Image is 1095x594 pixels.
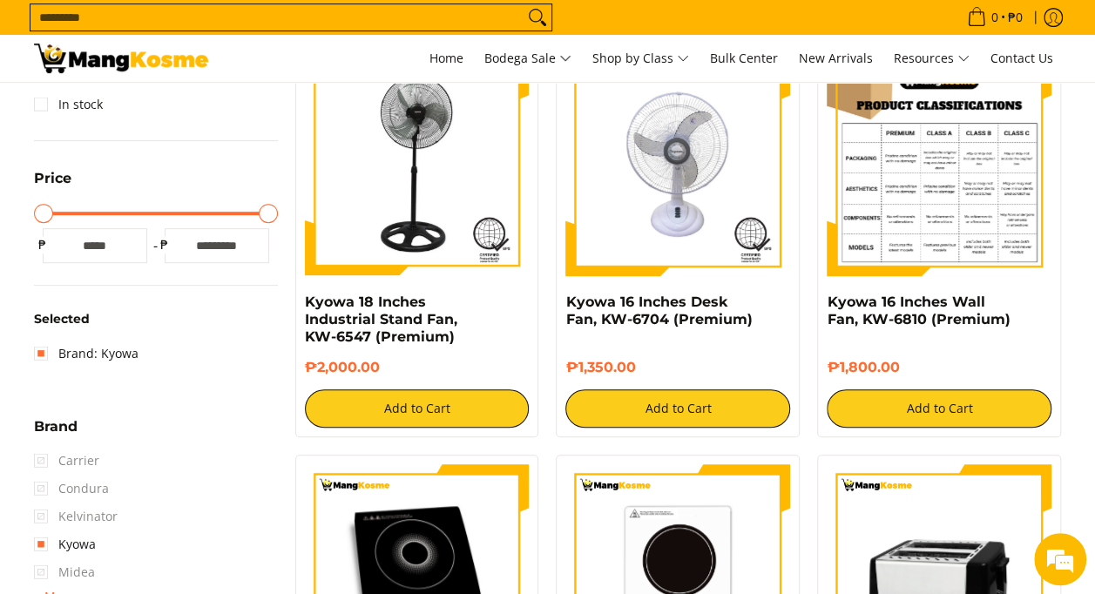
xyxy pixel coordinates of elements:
[34,172,71,186] span: Price
[305,359,530,376] h6: ₱2,000.00
[476,35,580,82] a: Bodega Sale
[34,172,71,199] summary: Open
[429,50,463,66] span: Home
[34,236,51,253] span: ₱
[799,50,873,66] span: New Arrivals
[34,558,95,586] span: Midea
[565,389,790,428] button: Add to Cart
[827,294,1010,327] a: Kyowa 16 Inches Wall Fan, KW-6810 (Premium)
[34,420,78,434] span: Brand
[701,35,787,82] a: Bulk Center
[34,447,99,475] span: Carrier
[962,8,1028,27] span: •
[524,4,551,30] button: Search
[592,48,689,70] span: Shop by Class
[790,35,882,82] a: New Arrivals
[421,35,472,82] a: Home
[1005,11,1025,24] span: ₱0
[894,48,970,70] span: Resources
[34,44,208,73] img: Small Appliances l Mang Kosme: Home Appliances Warehouse Sale Kyowa
[34,312,278,327] h6: Selected
[565,51,790,276] img: Kyowa 16 Inches Desk Fan, KW-6704 (Premium)
[34,340,139,368] a: Brand: Kyowa
[584,35,698,82] a: Shop by Class
[34,530,96,558] a: Kyowa
[305,389,530,428] button: Add to Cart
[34,420,78,447] summary: Open
[990,50,1053,66] span: Contact Us
[305,51,530,276] img: Kyowa 18 Inches Industrial Stand Fan, KW-6547 (Premium)
[827,51,1051,276] img: Kyowa 16 Inches Wall Fan, KW-6810 (Premium) - 0
[982,35,1062,82] a: Contact Us
[827,389,1051,428] button: Add to Cart
[484,48,571,70] span: Bodega Sale
[565,294,752,327] a: Kyowa 16 Inches Desk Fan, KW-6704 (Premium)
[34,475,109,503] span: Condura
[710,50,778,66] span: Bulk Center
[989,11,1001,24] span: 0
[885,35,978,82] a: Resources
[827,359,1051,376] h6: ₱1,800.00
[34,91,103,118] a: In stock
[305,294,457,345] a: Kyowa 18 Inches Industrial Stand Fan, KW-6547 (Premium)
[226,35,1062,82] nav: Main Menu
[34,503,118,530] span: Kelvinator
[156,236,173,253] span: ₱
[565,359,790,376] h6: ₱1,350.00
